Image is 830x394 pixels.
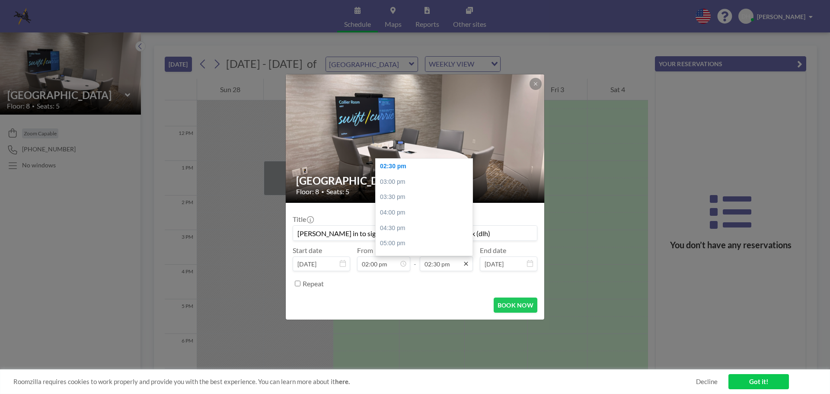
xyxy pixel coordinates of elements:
[335,378,350,385] a: here.
[326,187,349,196] span: Seats: 5
[376,205,477,221] div: 04:00 pm
[494,298,537,313] button: BOOK NOW
[696,378,718,386] a: Decline
[13,378,696,386] span: Roomzilla requires cookies to work properly and provide you with the best experience. You can lea...
[296,187,319,196] span: Floor: 8
[414,249,416,268] span: -
[293,226,537,240] input: Debbie's reservation
[376,159,477,174] div: 02:30 pm
[480,246,506,255] label: End date
[296,174,535,187] h2: [GEOGRAPHIC_DATA]
[376,174,477,190] div: 03:00 pm
[376,251,477,267] div: 05:30 pm
[293,215,313,224] label: Title
[357,246,373,255] label: From
[286,41,545,236] img: 537.png
[293,246,322,255] label: Start date
[376,221,477,236] div: 04:30 pm
[303,279,324,288] label: Repeat
[376,189,477,205] div: 03:30 pm
[728,374,789,389] a: Got it!
[321,189,324,195] span: •
[376,236,477,251] div: 05:00 pm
